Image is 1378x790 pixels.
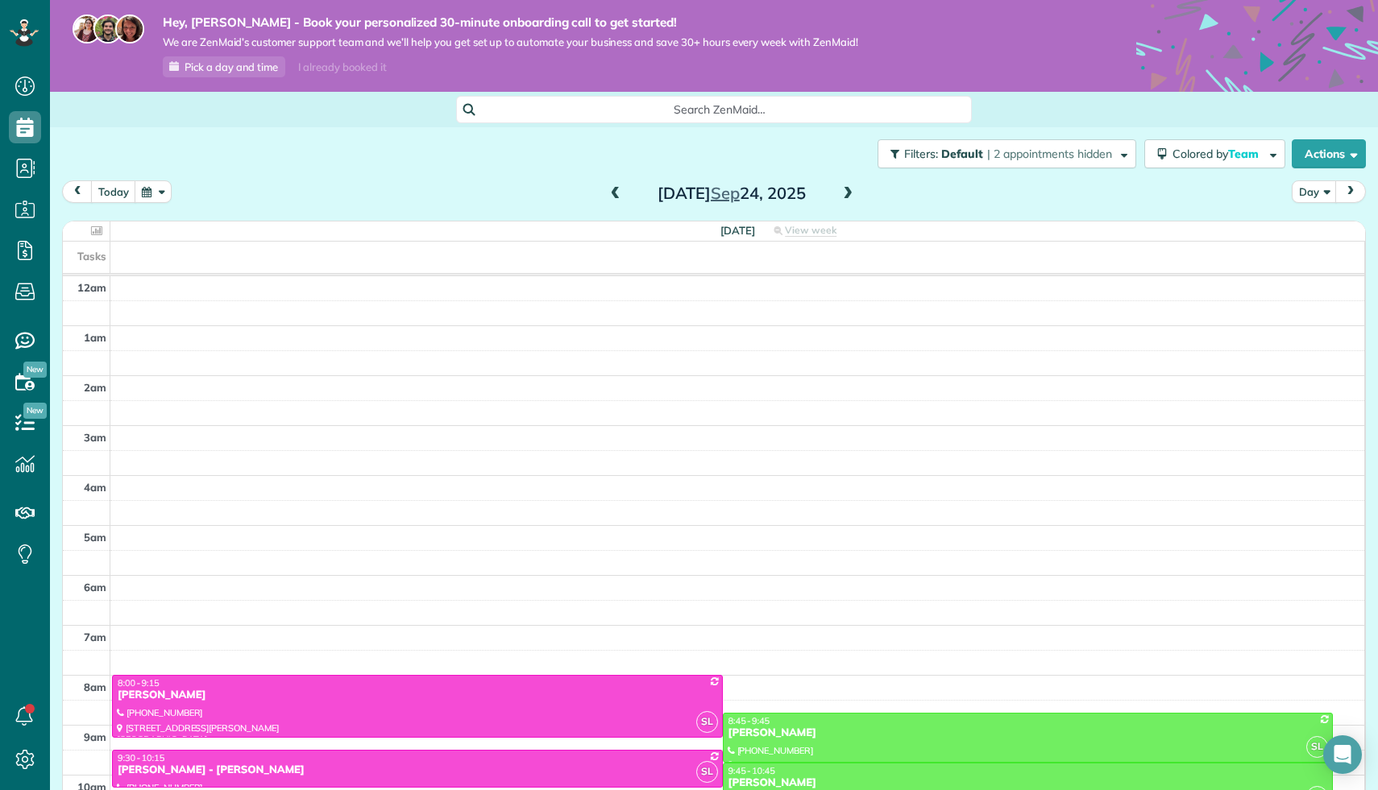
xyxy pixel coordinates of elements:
span: SL [1306,736,1328,758]
span: 8:00 - 9:15 [118,677,160,689]
span: 9:45 - 10:45 [728,765,775,776]
button: Filters: Default | 2 appointments hidden [878,139,1136,168]
span: | 2 appointments hidden [987,147,1112,161]
div: Open Intercom Messenger [1323,735,1362,774]
span: 8:45 - 9:45 [728,715,770,726]
span: Sep [711,183,740,203]
span: Default [941,147,984,161]
span: SL [696,711,718,733]
button: next [1335,180,1366,202]
div: [PERSON_NAME] - [PERSON_NAME] [117,763,718,777]
span: 1am [84,331,106,344]
span: 6am [84,581,106,594]
span: 2am [84,381,106,394]
button: Colored byTeam [1144,139,1285,168]
span: 5am [84,531,106,544]
div: I already booked it [288,57,396,77]
span: Tasks [77,250,106,263]
span: SL [696,761,718,783]
span: [DATE] [720,224,755,237]
strong: Hey, [PERSON_NAME] - Book your personalized 30-minute onboarding call to get started! [163,14,858,31]
span: 8am [84,680,106,693]
div: [PERSON_NAME] [728,726,1329,740]
div: [PERSON_NAME] [728,776,1329,790]
span: New [23,403,47,419]
span: 3am [84,431,106,444]
button: Day [1292,180,1337,202]
img: jorge-587dff0eeaa6aab1f244e6dc62b8924c3b6ad411094392a53c71c6c4a576187d.jpg [93,14,122,43]
span: 9:30 - 10:15 [118,752,164,763]
span: 9am [84,730,106,743]
a: Filters: Default | 2 appointments hidden [870,139,1136,168]
span: 12am [77,281,106,294]
span: We are ZenMaid’s customer support team and we’ll help you get set up to automate your business an... [163,35,858,49]
h2: [DATE] 24, 2025 [631,184,832,202]
img: maria-72a9807cf96188c08ef61303f053569d2e2a8a1cde33d635c8a3ac13582a053d.jpg [73,14,102,43]
button: today [91,180,136,202]
span: Colored by [1173,147,1264,161]
span: 7am [84,631,106,643]
span: View week [785,224,836,237]
img: michelle-19f622bdf1676172e81f8f8fba1fb50e276960ebfe0243fe18214015130c80e4.jpg [115,14,144,43]
button: Actions [1292,139,1366,168]
span: New [23,362,47,378]
span: 4am [84,481,106,494]
span: Team [1228,147,1261,161]
span: Filters: [904,147,938,161]
span: Pick a day and time [185,60,278,73]
div: [PERSON_NAME] [117,689,718,702]
button: prev [62,180,93,202]
a: Pick a day and time [163,56,285,77]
